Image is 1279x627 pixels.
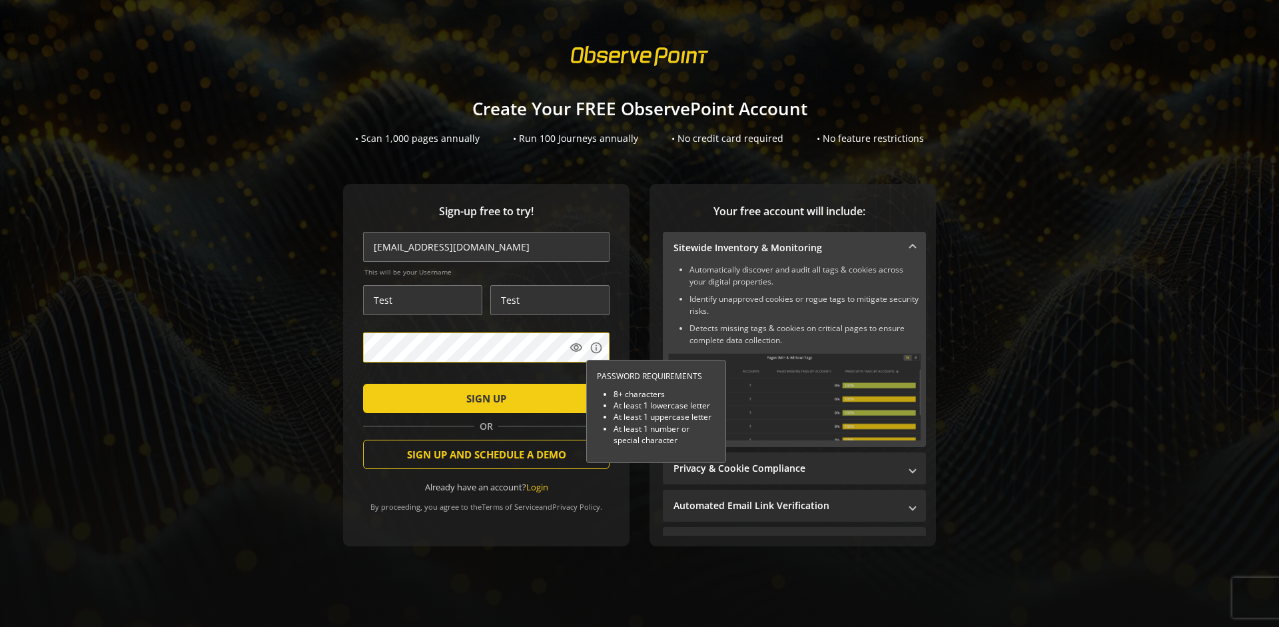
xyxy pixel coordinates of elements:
a: Privacy Policy [552,502,600,512]
span: OR [474,420,498,433]
div: • Run 100 Journeys annually [513,132,638,145]
span: SIGN UP [466,386,506,410]
input: Email Address (name@work-email.com) * [363,232,610,262]
li: At least 1 lowercase letter [614,400,715,412]
li: Automatically discover and audit all tags & cookies across your digital properties. [689,264,921,288]
div: • No credit card required [671,132,783,145]
li: At least 1 number or special character [614,423,715,446]
li: Detects missing tags & cookies on critical pages to ensure complete data collection. [689,322,921,346]
li: Identify unapproved cookies or rogue tags to mitigate security risks. [689,293,921,317]
li: 8+ characters [614,388,715,400]
button: SIGN UP [363,384,610,413]
div: PASSWORD REQUIREMENTS [597,370,715,382]
mat-icon: info [590,341,603,354]
span: This will be your Username [364,267,610,277]
span: Sign-up free to try! [363,204,610,219]
div: Already have an account? [363,481,610,494]
mat-expansion-panel-header: Performance Monitoring with Web Vitals [663,527,926,559]
li: At least 1 uppercase letter [614,412,715,423]
div: • Scan 1,000 pages annually [355,132,480,145]
mat-panel-title: Automated Email Link Verification [673,499,899,512]
span: Your free account will include: [663,204,916,219]
a: Login [526,481,548,493]
mat-icon: visibility [570,341,583,354]
a: Terms of Service [482,502,539,512]
img: Sitewide Inventory & Monitoring [668,353,921,440]
button: SIGN UP AND SCHEDULE A DEMO [363,440,610,469]
div: Sitewide Inventory & Monitoring [663,264,926,447]
mat-panel-title: Privacy & Cookie Compliance [673,462,899,475]
div: • No feature restrictions [817,132,924,145]
mat-expansion-panel-header: Automated Email Link Verification [663,490,926,522]
mat-expansion-panel-header: Sitewide Inventory & Monitoring [663,232,926,264]
span: SIGN UP AND SCHEDULE A DEMO [407,442,566,466]
input: Last Name * [490,285,610,315]
mat-expansion-panel-header: Privacy & Cookie Compliance [663,452,926,484]
input: First Name * [363,285,482,315]
mat-panel-title: Sitewide Inventory & Monitoring [673,241,899,255]
div: By proceeding, you agree to the and . [363,493,610,512]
